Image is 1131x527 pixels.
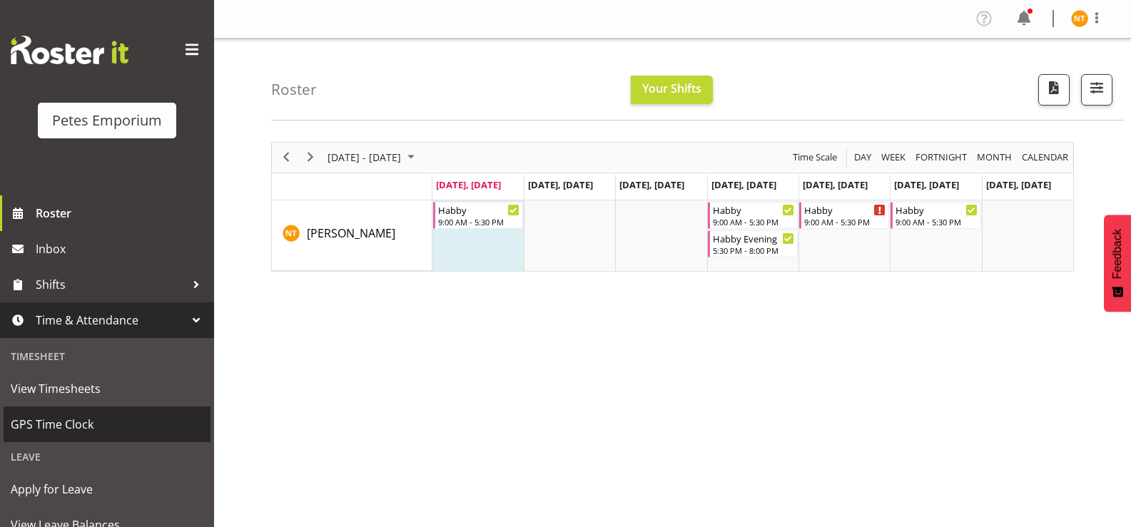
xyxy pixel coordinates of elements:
img: Rosterit website logo [11,36,128,64]
a: Apply for Leave [4,471,211,507]
span: Feedback [1111,229,1124,279]
button: Download a PDF of the roster according to the set date range. [1038,74,1070,106]
button: Feedback - Show survey [1104,215,1131,312]
span: GPS Time Clock [11,414,203,435]
button: Filter Shifts [1081,74,1112,106]
img: nicole-thomson8388.jpg [1071,10,1088,27]
div: Petes Emporium [52,110,162,131]
a: GPS Time Clock [4,406,211,442]
span: Shifts [36,274,186,295]
span: Inbox [36,238,207,260]
a: View Timesheets [4,371,211,406]
span: Roster [36,203,207,224]
span: Apply for Leave [11,479,203,500]
span: Time & Attendance [36,309,186,331]
div: Timesheet [4,342,211,371]
span: Your Shifts [642,81,701,96]
div: Leave [4,442,211,471]
button: Your Shifts [631,76,713,104]
h4: Roster [271,81,317,98]
span: View Timesheets [11,378,203,399]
